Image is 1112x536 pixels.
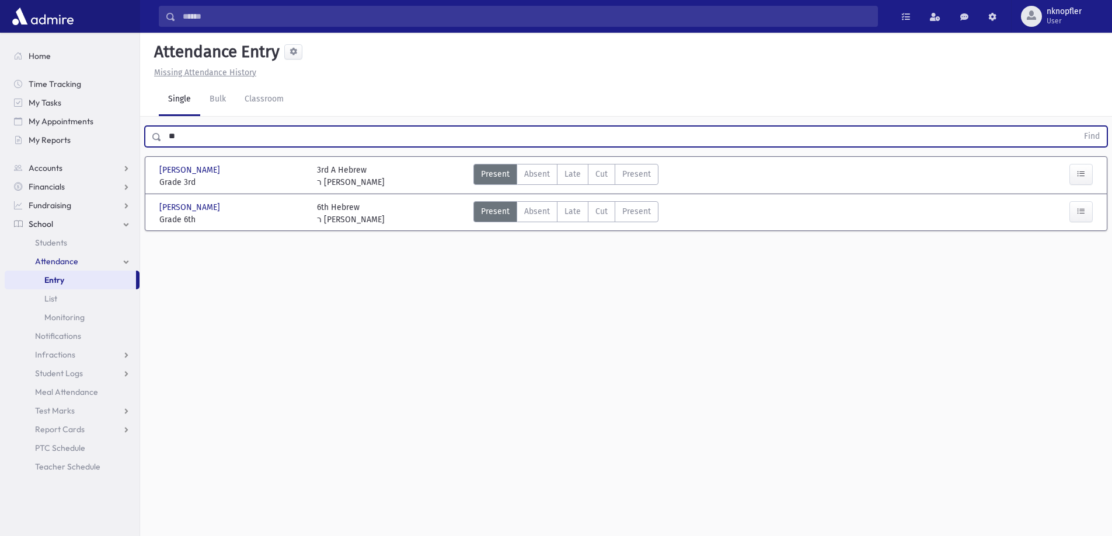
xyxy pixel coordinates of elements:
span: Home [29,51,51,61]
span: Infractions [35,349,75,360]
a: School [5,215,140,233]
a: Fundraising [5,196,140,215]
div: AttTypes [473,164,658,188]
span: My Reports [29,135,71,145]
div: 6th Hebrew ר [PERSON_NAME] [317,201,385,226]
u: Missing Attendance History [154,68,256,78]
span: Late [564,168,581,180]
a: Single [159,83,200,116]
a: Meal Attendance [5,383,140,401]
a: Notifications [5,327,140,345]
span: Absent [524,168,550,180]
div: AttTypes [473,201,658,226]
span: Present [622,205,651,218]
a: Students [5,233,140,252]
span: Entry [44,275,64,285]
span: Meal Attendance [35,387,98,397]
span: Fundraising [29,200,71,211]
a: Entry [5,271,136,289]
a: Time Tracking [5,75,140,93]
a: Monitoring [5,308,140,327]
span: Time Tracking [29,79,81,89]
span: Cut [595,205,608,218]
span: [PERSON_NAME] [159,201,222,213]
a: Attendance [5,252,140,271]
input: Search [176,6,877,27]
a: Test Marks [5,401,140,420]
span: User [1047,16,1082,26]
a: Infractions [5,345,140,364]
span: Present [622,168,651,180]
a: My Tasks [5,93,140,112]
span: Present [481,205,510,218]
span: Test Marks [35,405,75,416]
span: My Appointments [29,116,93,127]
span: [PERSON_NAME] [159,164,222,176]
div: 3rd A Hebrew ר [PERSON_NAME] [317,164,385,188]
span: Student Logs [35,368,83,379]
span: Grade 3rd [159,176,305,188]
a: Classroom [235,83,293,116]
img: AdmirePro [9,5,76,28]
span: Absent [524,205,550,218]
span: Present [481,168,510,180]
a: PTC Schedule [5,439,140,457]
span: Attendance [35,256,78,267]
a: Student Logs [5,364,140,383]
a: Accounts [5,159,140,177]
span: Notifications [35,331,81,341]
a: Missing Attendance History [149,68,256,78]
span: Report Cards [35,424,85,435]
a: Bulk [200,83,235,116]
span: My Tasks [29,97,61,108]
a: My Appointments [5,112,140,131]
span: Accounts [29,163,62,173]
a: My Reports [5,131,140,149]
span: Late [564,205,581,218]
span: Grade 6th [159,213,305,226]
span: List [44,293,57,304]
span: PTC Schedule [35,443,85,453]
a: Home [5,47,140,65]
h5: Attendance Entry [149,42,280,62]
a: List [5,289,140,308]
span: Teacher Schedule [35,461,100,472]
span: Monitoring [44,312,85,323]
span: Students [35,237,67,248]
span: Cut [595,168,608,180]
a: Report Cards [5,420,140,439]
button: Find [1077,127,1107,146]
a: Teacher Schedule [5,457,140,476]
span: Financials [29,181,65,192]
span: nknopfler [1047,7,1082,16]
span: School [29,219,53,229]
a: Financials [5,177,140,196]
